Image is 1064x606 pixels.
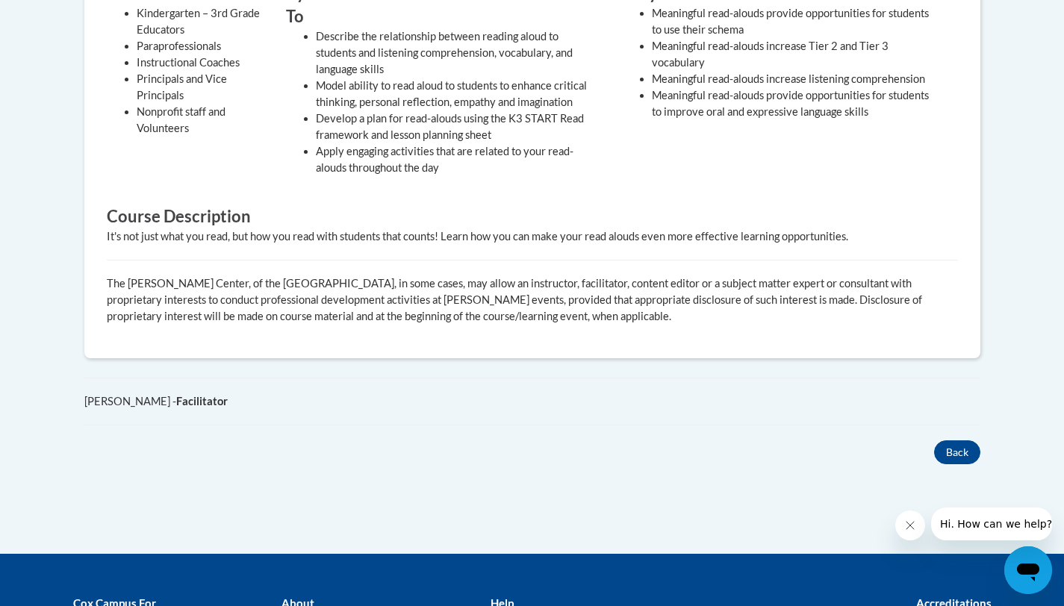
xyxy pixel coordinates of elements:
li: Kindergarten – 3rd Grade Educators [137,5,264,38]
b: Facilitator [176,395,228,407]
li: Nonprofit staff and Volunteers [137,104,264,137]
p: The [PERSON_NAME] Center, of the [GEOGRAPHIC_DATA], in some cases, may allow an instructor, facil... [107,275,958,325]
div: [PERSON_NAME] - [84,393,980,410]
div: It's not just what you read, but how you read with students that counts! Learn how you can make y... [107,228,958,245]
li: Meaningful read-alouds increase Tier 2 and Tier 3 vocabulary [652,38,936,71]
li: Meaningful read-alouds provide opportunities for students to improve oral and expressive language... [652,87,936,120]
iframe: Button to launch messaging window [1004,546,1052,594]
li: Describe the relationship between reading aloud to students and listening comprehension, vocabula... [316,28,600,78]
li: Meaningful read-alouds provide opportunities for students to use their schema [652,5,936,38]
li: Apply engaging activities that are related to your read-alouds throughout the day [316,143,600,176]
iframe: Close message [895,510,925,540]
li: Paraprofessionals [137,38,264,54]
iframe: Message from company [931,507,1052,540]
button: Back [934,440,980,464]
li: Develop a plan for read-alouds using the K3 START Read framework and lesson planning sheet [316,110,600,143]
li: Instructional Coaches [137,54,264,71]
li: Principals and Vice Principals [137,71,264,104]
h3: Course Description [107,205,958,228]
li: Meaningful read-alouds increase listening comprehension [652,71,936,87]
li: Model ability to read aloud to students to enhance critical thinking, personal reflection, empath... [316,78,600,110]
